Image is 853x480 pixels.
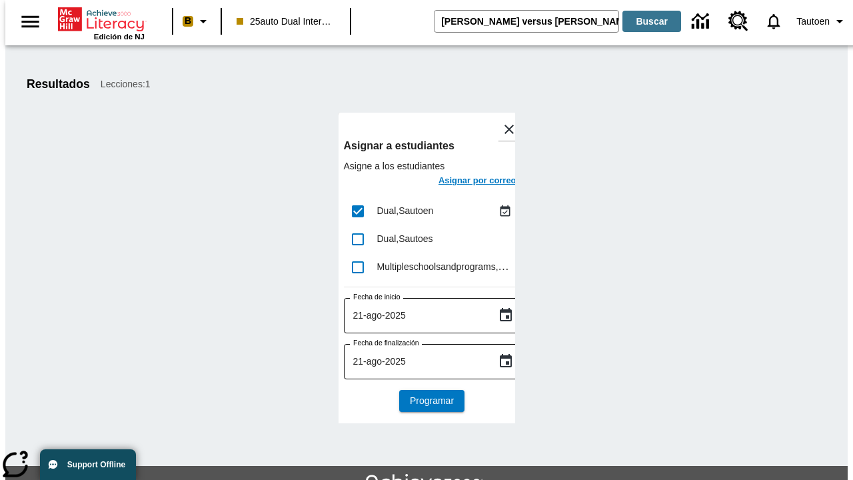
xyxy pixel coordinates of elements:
[101,77,151,91] span: Lecciones : 1
[67,460,125,469] span: Support Offline
[344,137,520,155] h6: Asignar a estudiantes
[353,292,401,302] label: Fecha de inicio
[498,118,520,141] button: Cerrar
[791,9,853,33] button: Perfil/Configuración
[434,11,618,32] input: Buscar campo
[434,173,520,192] button: Asignar por correo
[377,261,533,272] span: Multipleschoolsandprograms , Sautoen
[344,344,487,379] input: DD-MMMM-YYYY
[344,159,520,173] p: Asigne a los estudiantes
[339,113,515,423] div: lesson details
[495,201,515,221] button: Asignado 21 ago al 21 ago
[399,390,464,412] button: Programar
[185,13,191,29] span: B
[756,4,791,39] a: Notificaciones
[796,15,830,29] span: Tautoen
[237,15,335,29] span: 25auto Dual International
[58,5,145,41] div: Portada
[377,233,433,244] span: Dual , Sautoes
[377,205,434,216] span: Dual , Sautoen
[40,449,136,480] button: Support Offline
[410,394,454,408] span: Programar
[58,6,145,33] a: Portada
[438,173,516,189] h6: Asignar por correo
[377,232,515,246] div: Dual, Sautoes
[11,2,50,41] button: Abrir el menú lateral
[94,33,145,41] span: Edición de NJ
[720,3,756,39] a: Centro de recursos, Se abrirá en una pestaña nueva.
[353,338,419,348] label: Fecha de finalización
[377,204,495,218] div: Dual, Sautoen
[684,3,720,40] a: Centro de información
[492,348,519,375] button: Choose date, selected date is 21 ago 2025
[622,11,681,32] button: Buscar
[177,9,217,33] button: Boost El color de la clase es melocotón. Cambiar el color de la clase.
[492,302,519,329] button: Choose date, selected date is 21 ago 2025
[344,298,487,333] input: DD-MMMM-YYYY
[377,260,515,274] div: Multipleschoolsandprograms, Sautoen
[27,77,90,91] h1: Resultados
